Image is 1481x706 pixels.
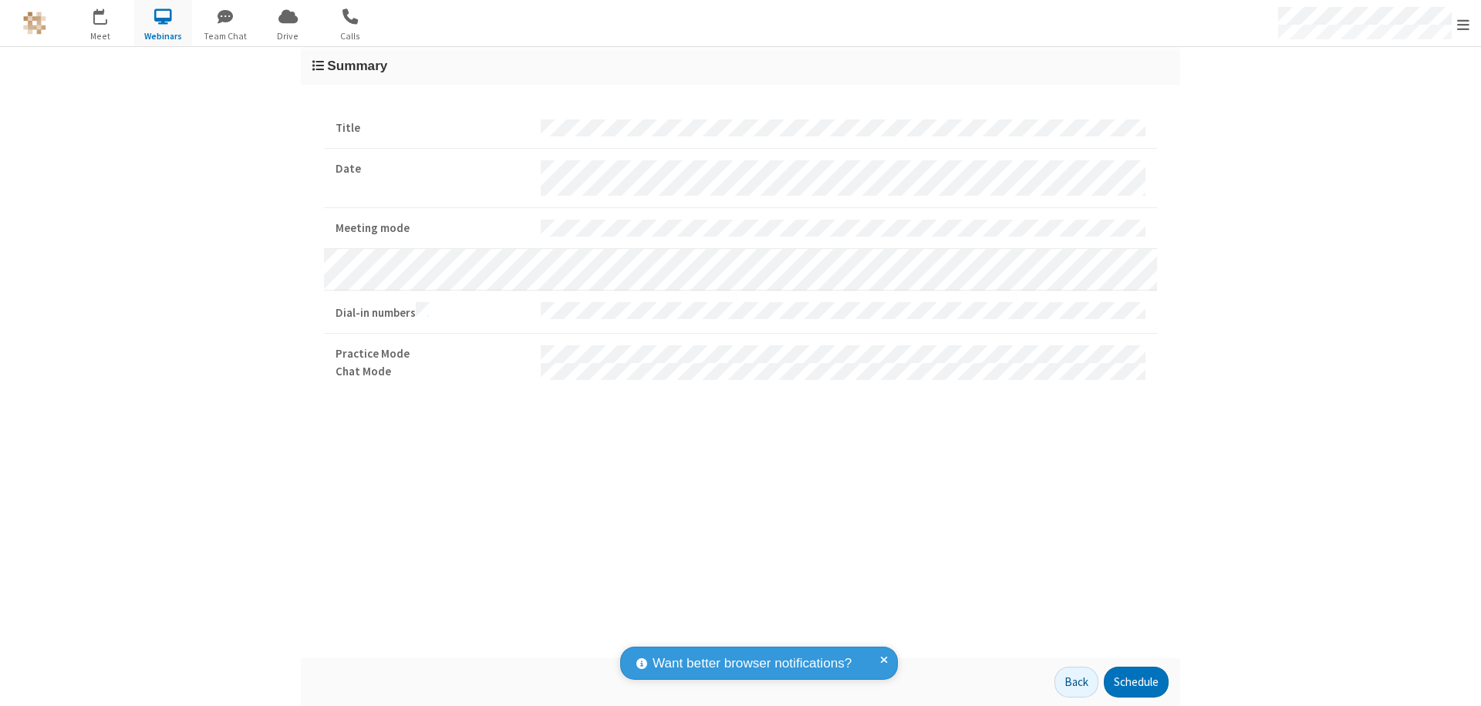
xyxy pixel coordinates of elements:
strong: Chat Mode [336,363,529,381]
span: Team Chat [197,29,255,43]
span: Meet [72,29,130,43]
span: Webinars [134,29,192,43]
iframe: Chat [1442,666,1469,695]
img: QA Selenium DO NOT DELETE OR CHANGE [23,12,46,35]
span: Summary [327,58,387,73]
span: Drive [259,29,317,43]
strong: Practice Mode [336,345,529,363]
strong: Dial-in numbers [336,302,529,322]
button: Schedule [1104,667,1169,698]
strong: Date [336,160,529,178]
div: 1 [104,8,114,20]
strong: Title [336,119,529,137]
span: Calls [322,29,380,43]
button: Back [1054,667,1098,698]
span: Want better browser notifications? [653,654,852,674]
strong: Meeting mode [336,220,529,237]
